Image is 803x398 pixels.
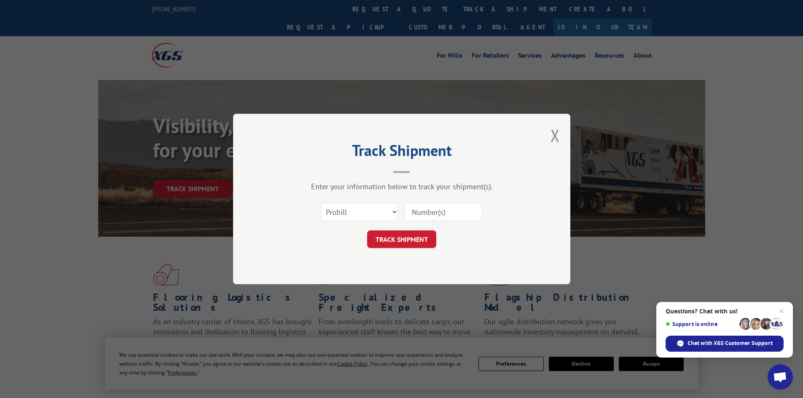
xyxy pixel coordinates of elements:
[768,364,793,390] div: Open chat
[275,144,528,160] h2: Track Shipment
[776,306,787,316] span: Close chat
[367,230,436,248] button: TRACK SHIPMENT
[405,203,482,221] input: Number(s)
[688,339,773,347] span: Chat with XGS Customer Support
[666,336,784,352] div: Chat with XGS Customer Support
[551,124,560,147] button: Close modal
[666,321,736,327] span: Support is online
[275,182,528,191] div: Enter your information below to track your shipment(s).
[666,308,784,315] span: Questions? Chat with us!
